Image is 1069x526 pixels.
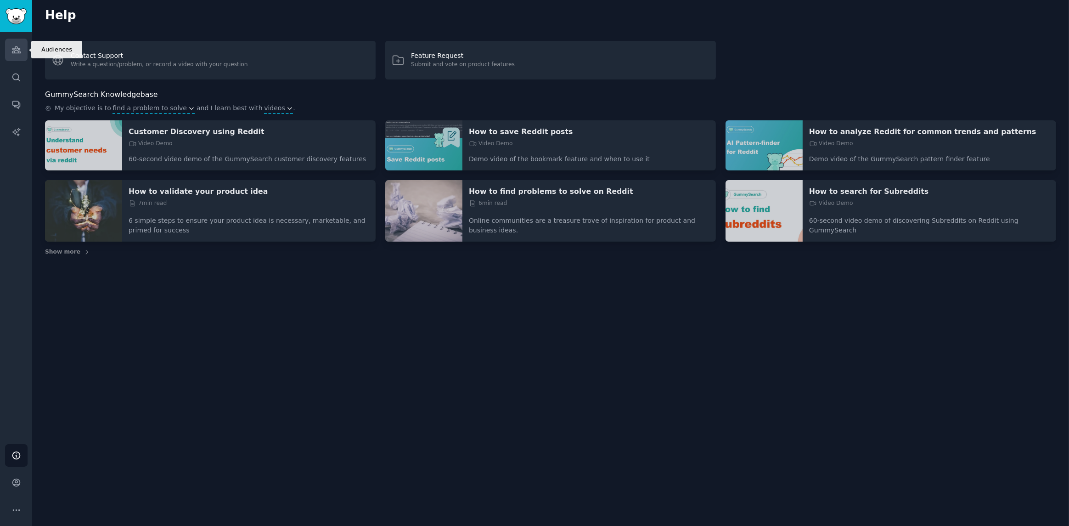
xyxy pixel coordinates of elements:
a: Customer Discovery using Reddit [129,127,369,136]
span: 7 min read [129,199,167,208]
p: Demo video of the bookmark feature and when to use it [469,148,709,164]
h2: Help [45,8,1056,23]
h2: GummySearch Knowledgebase [45,89,158,101]
span: Video Demo [809,199,853,208]
button: find a problem to solve [113,103,195,113]
img: Customer Discovery using Reddit [45,120,122,170]
span: Video Demo [809,140,853,148]
a: Feature RequestSubmit and vote on product features [385,41,716,79]
img: How to find problems to solve on Reddit [385,180,462,242]
div: . [45,103,1056,114]
img: How to save Reddit posts [385,120,462,170]
img: How to search for Subreddits [726,180,803,242]
span: and I learn best with [197,103,263,114]
a: How to search for Subreddits [809,187,1050,196]
span: Video Demo [469,140,513,148]
button: videos [264,103,293,113]
p: 60-second video demo of the GummySearch customer discovery features [129,148,369,164]
img: How to analyze Reddit for common trends and patterns [726,120,803,170]
img: GummySearch logo [6,8,27,24]
span: Video Demo [129,140,173,148]
span: My objective is to [55,103,111,114]
p: Online communities are a treasure trove of inspiration for product and business ideas. [469,209,709,235]
div: Feature Request [411,51,515,61]
a: How to validate your product idea [129,187,369,196]
p: 6 simple steps to ensure your product idea is necessary, marketable, and primed for success [129,209,369,235]
span: find a problem to solve [113,103,187,113]
span: videos [264,103,285,113]
a: Contact SupportWrite a question/problem, or record a video with your question [45,41,376,79]
div: Submit and vote on product features [411,61,515,69]
p: 60-second video demo of discovering Subreddits on Reddit using GummySearch [809,209,1050,235]
span: 6 min read [469,199,507,208]
p: Demo video of the GummySearch pattern finder feature [809,148,1050,164]
a: How to analyze Reddit for common trends and patterns [809,127,1050,136]
a: How to save Reddit posts [469,127,709,136]
span: Show more [45,248,80,256]
a: How to find problems to solve on Reddit [469,187,709,196]
img: How to validate your product idea [45,180,122,242]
